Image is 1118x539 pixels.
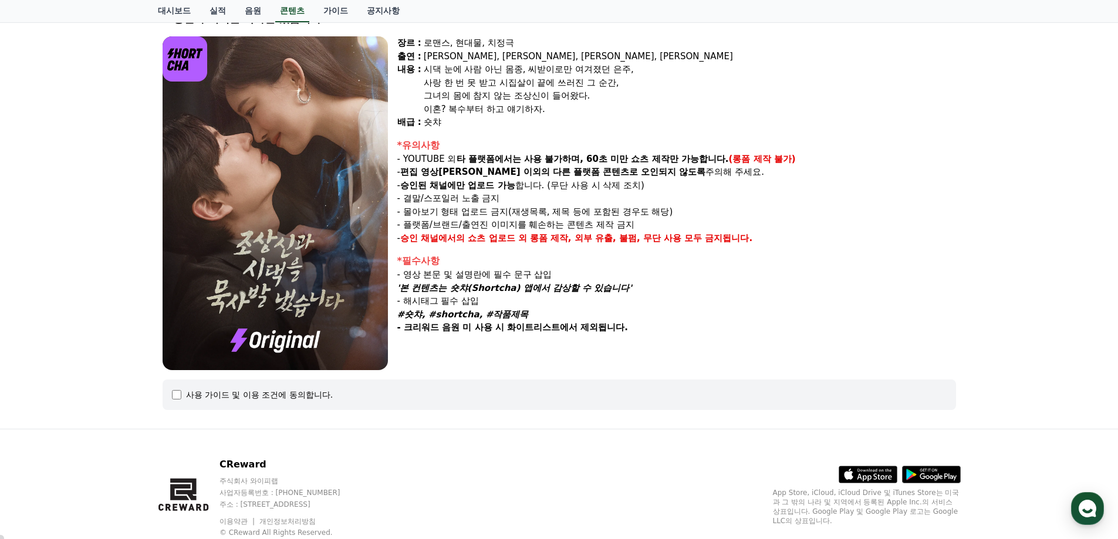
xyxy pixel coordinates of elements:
strong: 편집 영상[PERSON_NAME] 이외의 [400,167,550,177]
span: 대화 [107,390,121,399]
a: 설정 [151,372,225,401]
p: CReward [219,457,363,472]
div: [PERSON_NAME], [PERSON_NAME], [PERSON_NAME], [PERSON_NAME] [424,50,956,63]
div: 장르 : [397,36,421,50]
img: video [163,36,388,370]
div: 배급 : [397,116,421,129]
strong: 롱폼 제작, 외부 유출, 불펌, 무단 사용 모두 금지됩니다. [530,233,753,243]
div: 이혼? 복수부터 하고 얘기하자. [424,103,956,116]
p: 주식회사 와이피랩 [219,476,363,486]
a: 홈 [4,372,77,401]
strong: - 크리워드 음원 미 사용 시 화이트리스트에서 제외됩니다. [397,322,628,333]
p: 주소 : [STREET_ADDRESS] [219,500,363,509]
em: #숏챠, #shortcha, #작품제목 [397,309,529,320]
div: 내용 : [397,63,421,116]
p: - 플랫폼/브랜드/출연진 이미지를 훼손하는 콘텐츠 제작 금지 [397,218,956,232]
p: - 몰아보기 형태 업로드 금지(재생목록, 제목 등에 포함된 경우도 해당) [397,205,956,219]
img: logo [163,36,208,82]
a: 개인정보처리방침 [259,517,316,526]
div: *유의사항 [397,138,956,152]
p: - 합니다. (무단 사용 시 삭제 조치) [397,179,956,192]
div: *필수사항 [397,254,956,268]
p: - 영상 본문 및 설명란에 필수 문구 삽입 [397,268,956,282]
p: - 결말/스포일러 노출 금지 [397,192,956,205]
div: 사용 가이드 및 이용 조건에 동의합니다. [186,389,333,401]
p: - YOUTUBE 외 [397,152,956,166]
em: '본 컨텐츠는 숏챠(Shortcha) 앱에서 감상할 수 있습니다' [397,283,632,293]
p: App Store, iCloud, iCloud Drive 및 iTunes Store는 미국과 그 밖의 나라 및 지역에서 등록된 Apple Inc.의 서비스 상표입니다. Goo... [773,488,961,526]
div: 그녀의 몸에 참지 않는 조상신이 들어왔다. [424,89,956,103]
a: 이용약관 [219,517,256,526]
div: 숏챠 [424,116,956,129]
a: 대화 [77,372,151,401]
p: 사업자등록번호 : [PHONE_NUMBER] [219,488,363,497]
p: - 해시태그 필수 삽입 [397,294,956,308]
strong: 승인 채널에서의 쇼츠 업로드 외 [400,233,527,243]
span: 홈 [37,389,44,399]
span: 설정 [181,389,195,399]
div: 사랑 한 번 못 받고 시집살이 끝에 쓰러진 그 순간, [424,76,956,90]
p: - 주의해 주세요. [397,165,956,179]
div: 시댁 눈에 사람 아닌 몸종, 씨받이로만 여겨졌던 은주, [424,63,956,76]
strong: 승인된 채널에만 업로드 가능 [400,180,515,191]
strong: 타 플랫폼에서는 사용 불가하며, 60초 미만 쇼츠 제작만 가능합니다. [457,154,729,164]
strong: 다른 플랫폼 콘텐츠로 오인되지 않도록 [553,167,706,177]
div: 로맨스, 현대물, 치정극 [424,36,956,50]
div: 출연 : [397,50,421,63]
strong: (롱폼 제작 불가) [729,154,796,164]
p: - [397,232,956,245]
p: © CReward All Rights Reserved. [219,528,363,537]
